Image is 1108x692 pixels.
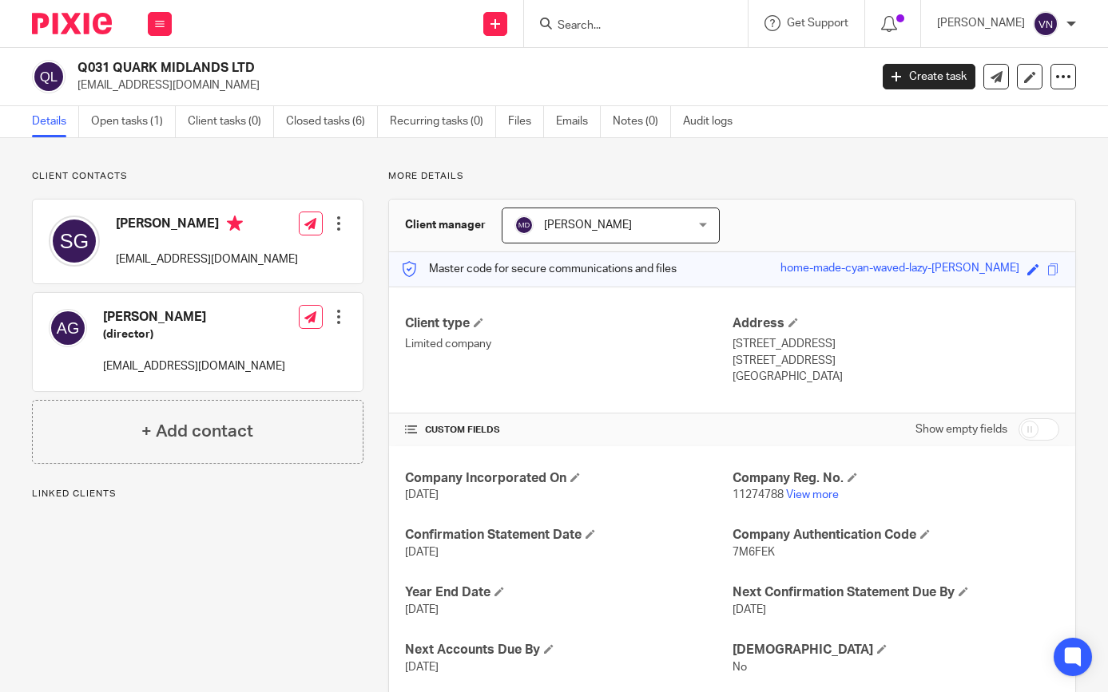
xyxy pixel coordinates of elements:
a: Open tasks (1) [91,106,176,137]
h4: Confirmation Statement Date [405,527,732,544]
p: [EMAIL_ADDRESS][DOMAIN_NAME] [103,358,285,374]
a: Closed tasks (6) [286,106,378,137]
h5: (director) [103,326,285,342]
h2: Q031 QUARK MIDLANDS LTD [77,60,702,77]
h4: [DEMOGRAPHIC_DATA] [733,642,1059,658]
i: Primary [227,216,243,231]
p: [STREET_ADDRESS] [733,353,1059,369]
a: Notes (0) [613,106,671,137]
img: Pixie [32,13,112,34]
span: [DATE] [405,604,439,615]
span: [DATE] [405,547,439,558]
span: No [733,662,747,673]
a: Files [508,106,544,137]
a: Audit logs [683,106,745,137]
p: Linked clients [32,488,363,500]
h4: Next Accounts Due By [405,642,732,658]
p: [STREET_ADDRESS] [733,336,1059,352]
span: [DATE] [733,604,766,615]
h4: [PERSON_NAME] [116,216,298,235]
img: svg%3E [1033,11,1058,37]
img: svg%3E [49,309,87,347]
a: Recurring tasks (0) [390,106,496,137]
p: Limited company [405,336,732,352]
a: Create task [883,64,975,89]
span: [DATE] [405,662,439,673]
h4: [PERSON_NAME] [103,309,285,326]
h4: Address [733,315,1059,332]
h4: Next Confirmation Statement Due By [733,584,1059,601]
p: Client contacts [32,170,363,183]
a: Details [32,106,79,137]
a: Emails [556,106,601,137]
h4: CUSTOM FIELDS [405,424,732,437]
h4: Year End Date [405,584,732,601]
p: [PERSON_NAME] [937,15,1025,31]
span: Get Support [787,18,848,29]
span: [PERSON_NAME] [544,219,632,231]
a: Client tasks (0) [188,106,274,137]
h4: + Add contact [141,419,253,444]
img: svg%3E [32,60,66,93]
img: svg%3E [49,216,100,267]
h4: Client type [405,315,732,332]
p: [GEOGRAPHIC_DATA] [733,369,1059,385]
h4: Company Reg. No. [733,470,1059,487]
label: Show empty fields [915,421,1007,437]
p: Master code for secure communications and files [401,261,677,277]
p: [EMAIL_ADDRESS][DOMAIN_NAME] [77,77,859,93]
span: [DATE] [405,489,439,500]
div: home-made-cyan-waved-lazy-[PERSON_NAME] [780,260,1019,279]
h4: Company Authentication Code [733,527,1059,544]
a: View more [786,489,839,500]
h4: Company Incorporated On [405,470,732,487]
p: More details [388,170,1076,183]
h3: Client manager [405,217,486,233]
p: [EMAIL_ADDRESS][DOMAIN_NAME] [116,251,298,267]
img: svg%3E [514,216,534,235]
span: 7M6FEK [733,547,775,558]
span: 11274788 [733,489,784,500]
input: Search [556,19,700,34]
